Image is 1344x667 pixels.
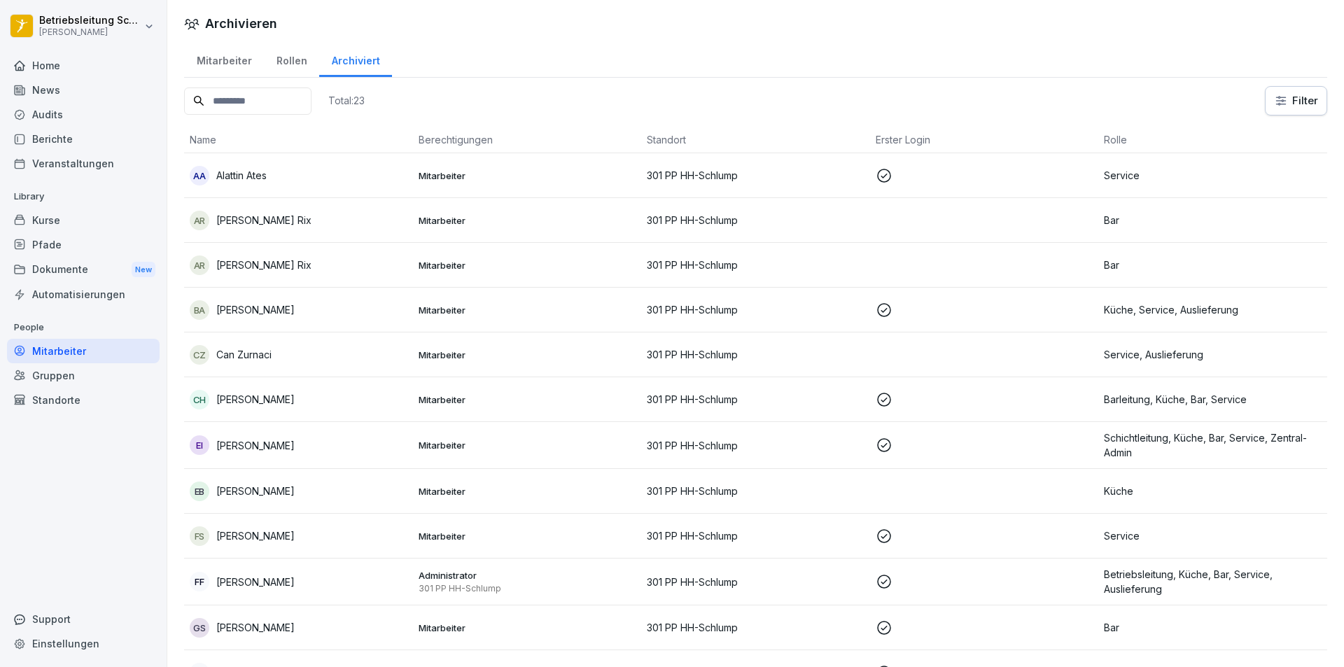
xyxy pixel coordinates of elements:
p: [PERSON_NAME] [216,392,295,407]
div: CZ [190,345,209,365]
div: GS [190,618,209,638]
p: [PERSON_NAME] [216,302,295,317]
p: [PERSON_NAME] [216,620,295,635]
a: Audits [7,102,160,127]
a: DokumenteNew [7,257,160,283]
div: AR [190,255,209,275]
p: [PERSON_NAME] [216,484,295,498]
p: Bar [1104,213,1322,227]
div: Dokumente [7,257,160,283]
a: Automatisierungen [7,282,160,307]
p: Mitarbeiter [419,169,636,182]
p: Betriebsleitung Schlump [39,15,141,27]
div: AR [190,211,209,230]
p: Bar [1104,258,1322,272]
p: [PERSON_NAME] Rix [216,258,311,272]
p: 301 PP HH-Schlump [647,168,864,183]
p: 301 PP HH-Schlump [647,347,864,362]
th: Rolle [1098,127,1327,153]
th: Standort [641,127,870,153]
p: Administrator [419,569,636,582]
a: Mitarbeiter [7,339,160,363]
h1: Archivieren [205,14,277,33]
p: Service [1104,528,1322,543]
a: Kurse [7,208,160,232]
a: Rollen [264,41,319,77]
div: FS [190,526,209,546]
th: Berechtigungen [413,127,642,153]
p: [PERSON_NAME] [216,438,295,453]
p: Mitarbeiter [419,439,636,451]
p: Schichtleitung, Küche, Bar, Service, Zentral-Admin [1104,430,1322,460]
a: Archiviert [319,41,392,77]
div: CH [190,390,209,409]
p: Küche, Service, Auslieferung [1104,302,1322,317]
p: 301 PP HH-Schlump [647,258,864,272]
div: New [132,262,155,278]
div: EB [190,482,209,501]
a: Gruppen [7,363,160,388]
p: Service, Auslieferung [1104,347,1322,362]
div: EI [190,435,209,455]
p: 301 PP HH-Schlump [647,213,864,227]
p: [PERSON_NAME] [39,27,141,37]
p: Alattin Ates [216,168,267,183]
p: Barleitung, Küche, Bar, Service [1104,392,1322,407]
div: Support [7,607,160,631]
p: Mitarbeiter [419,485,636,498]
p: 301 PP HH-Schlump [647,528,864,543]
p: Can Zurnaci [216,347,272,362]
div: Filter [1274,94,1318,108]
p: Mitarbeiter [419,530,636,542]
a: Veranstaltungen [7,151,160,176]
a: Berichte [7,127,160,151]
p: 301 PP HH-Schlump [647,575,864,589]
a: Einstellungen [7,631,160,656]
p: Library [7,185,160,208]
p: People [7,316,160,339]
p: Küche [1104,484,1322,498]
p: [PERSON_NAME] [216,575,295,589]
p: Betriebsleitung, Küche, Bar, Service, Auslieferung [1104,567,1322,596]
p: 301 PP HH-Schlump [419,583,636,594]
div: FF [190,572,209,591]
p: Total: 23 [328,94,365,107]
p: Mitarbeiter [419,304,636,316]
p: Mitarbeiter [419,259,636,272]
th: Name [184,127,413,153]
p: [PERSON_NAME] [216,528,295,543]
p: [PERSON_NAME] Rix [216,213,311,227]
p: 301 PP HH-Schlump [647,620,864,635]
p: Bar [1104,620,1322,635]
a: Pfade [7,232,160,257]
p: Service [1104,168,1322,183]
a: Home [7,53,160,78]
p: Mitarbeiter [419,214,636,227]
div: AA [190,166,209,185]
a: Standorte [7,388,160,412]
div: BA [190,300,209,320]
p: 301 PP HH-Schlump [647,392,864,407]
p: 301 PP HH-Schlump [647,302,864,317]
a: News [7,78,160,102]
th: Erster Login [870,127,1099,153]
p: 301 PP HH-Schlump [647,438,864,453]
p: Mitarbeiter [419,622,636,634]
a: Mitarbeiter [184,41,264,77]
p: Mitarbeiter [419,393,636,406]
